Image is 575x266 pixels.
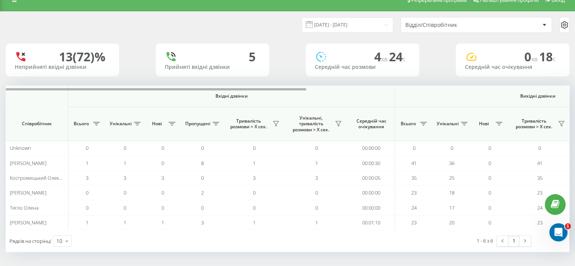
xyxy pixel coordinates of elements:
span: 1 [253,160,256,166]
span: 18 [539,48,556,65]
span: 0 [488,219,491,226]
div: Відділ/Співробітник [405,22,496,28]
div: 13 (72)% [59,50,105,64]
span: 0 [86,145,88,151]
span: 3 [86,174,88,181]
span: 0 [315,204,318,211]
span: [PERSON_NAME] [10,219,46,226]
span: 0 [201,145,204,151]
span: Костромицький Олександр [10,174,73,181]
span: 0 [315,145,318,151]
span: 41 [537,160,542,166]
iframe: Intercom live chat [549,223,567,241]
td: 00:01:10 [348,215,395,230]
span: 0 [201,204,204,211]
span: Всього [72,121,91,127]
div: 1 - 6 з 6 [477,237,493,244]
span: 23 [537,219,542,226]
span: 1 [124,219,126,226]
span: 23 [411,189,417,196]
span: 1 [86,219,88,226]
span: 0 [161,145,164,151]
span: 1 [253,219,256,226]
span: 0 [253,145,256,151]
span: Тривалість розмови > Х сек. [512,118,556,130]
td: 00:00:00 [348,200,395,215]
span: 24 [537,204,542,211]
span: 4 [374,48,389,65]
span: Тягло Олена [10,204,39,211]
span: 17 [449,204,454,211]
div: Середній час розмови [315,64,410,70]
span: 0 [488,160,491,166]
span: Пропущені [185,121,210,127]
span: 0 [524,48,539,65]
span: 0 [253,189,256,196]
span: 35 [411,174,417,181]
span: 3 [161,174,164,181]
span: 3 [253,174,256,181]
span: 0 [201,174,204,181]
span: 0 [488,189,491,196]
td: 00:00:00 [348,185,395,200]
div: 5 [249,50,256,64]
span: c [553,55,556,63]
span: Unknown [10,145,31,151]
span: 0 [413,145,415,151]
span: 0 [86,189,88,196]
span: 0 [161,204,164,211]
span: 0 [488,204,491,211]
span: 3 [201,219,204,226]
span: [PERSON_NAME] [10,160,46,166]
span: [PERSON_NAME] [10,189,46,196]
span: Нові [147,121,166,127]
span: 1 [161,219,164,226]
span: Унікальні [437,121,459,127]
span: Всього [399,121,418,127]
span: 18 [449,189,454,196]
span: 1 [315,219,318,226]
span: 0 [253,204,256,211]
span: 0 [538,145,541,151]
span: 1 [315,160,318,166]
span: Вхідні дзвінки [88,93,375,99]
td: 00:00:30 [348,156,395,170]
span: 1 [86,160,88,166]
span: Нові [474,121,493,127]
span: 25 [449,174,454,181]
span: 0 [451,145,453,151]
span: 8 [201,160,204,166]
span: 0 [86,204,88,211]
span: 0 [315,189,318,196]
span: 36 [449,160,454,166]
span: 0 [488,145,491,151]
div: Прийняті вхідні дзвінки [165,64,260,70]
span: 0 [161,160,164,166]
span: 35 [537,174,542,181]
span: 0 [161,189,164,196]
span: Рядків на сторінці [9,238,51,244]
span: 3 [124,174,126,181]
span: 24 [411,204,417,211]
span: 0 [124,204,126,211]
span: Унікальні [110,121,132,127]
div: Середній час очікування [465,64,560,70]
span: 0 [124,189,126,196]
span: Середній час очікування [353,118,389,130]
span: Унікальні, тривалість розмови > Х сек. [289,115,333,133]
span: хв [381,55,389,63]
span: c [403,55,406,63]
span: 0 [488,174,491,181]
span: 24 [389,48,406,65]
span: 41 [411,160,417,166]
span: 2 [201,189,204,196]
div: Неприйняті вхідні дзвінки [15,64,110,70]
span: 1 [124,160,126,166]
td: 00:00:05 [348,171,395,185]
span: хв [531,55,539,63]
span: 3 [315,174,318,181]
span: 23 [411,219,417,226]
div: 10 [56,237,62,245]
span: Тривалість розмови > Х сек. [227,118,270,130]
span: 0 [124,145,126,151]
